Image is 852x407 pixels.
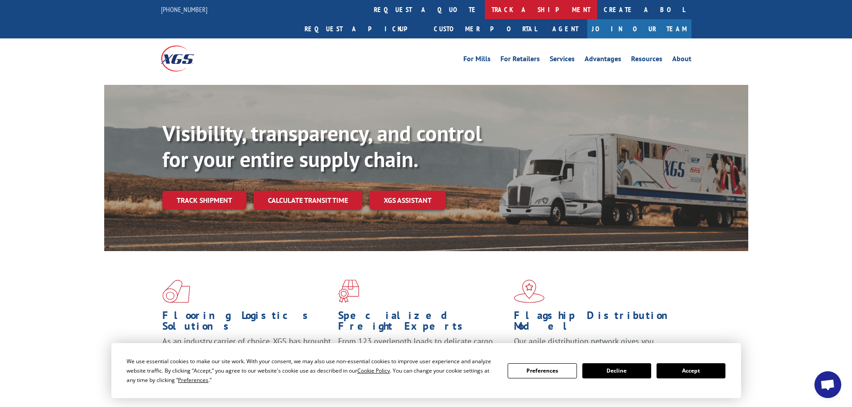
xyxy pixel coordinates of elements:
[162,280,190,303] img: xgs-icon-total-supply-chain-intelligence-red
[427,19,543,38] a: Customer Portal
[338,336,507,376] p: From 123 overlength loads to delicate cargo, our experienced staff knows the best way to move you...
[338,310,507,336] h1: Specialized Freight Experts
[162,119,482,173] b: Visibility, transparency, and control for your entire supply chain.
[672,55,691,65] a: About
[657,363,725,378] button: Accept
[178,376,208,384] span: Preferences
[298,19,427,38] a: Request a pickup
[162,191,246,210] a: Track shipment
[162,336,331,368] span: As an industry carrier of choice, XGS has brought innovation and dedication to flooring logistics...
[814,371,841,398] div: Open chat
[514,336,678,357] span: Our agile distribution network gives you nationwide inventory management on demand.
[162,310,331,336] h1: Flooring Logistics Solutions
[369,191,446,210] a: XGS ASSISTANT
[631,55,662,65] a: Resources
[582,363,651,378] button: Decline
[254,191,362,210] a: Calculate transit time
[587,19,691,38] a: Join Our Team
[585,55,621,65] a: Advantages
[500,55,540,65] a: For Retailers
[338,280,359,303] img: xgs-icon-focused-on-flooring-red
[514,310,683,336] h1: Flagship Distribution Model
[111,343,741,398] div: Cookie Consent Prompt
[514,280,545,303] img: xgs-icon-flagship-distribution-model-red
[508,363,576,378] button: Preferences
[550,55,575,65] a: Services
[357,367,390,374] span: Cookie Policy
[161,5,208,14] a: [PHONE_NUMBER]
[543,19,587,38] a: Agent
[127,357,497,385] div: We use essential cookies to make our site work. With your consent, we may also use non-essential ...
[463,55,491,65] a: For Mills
